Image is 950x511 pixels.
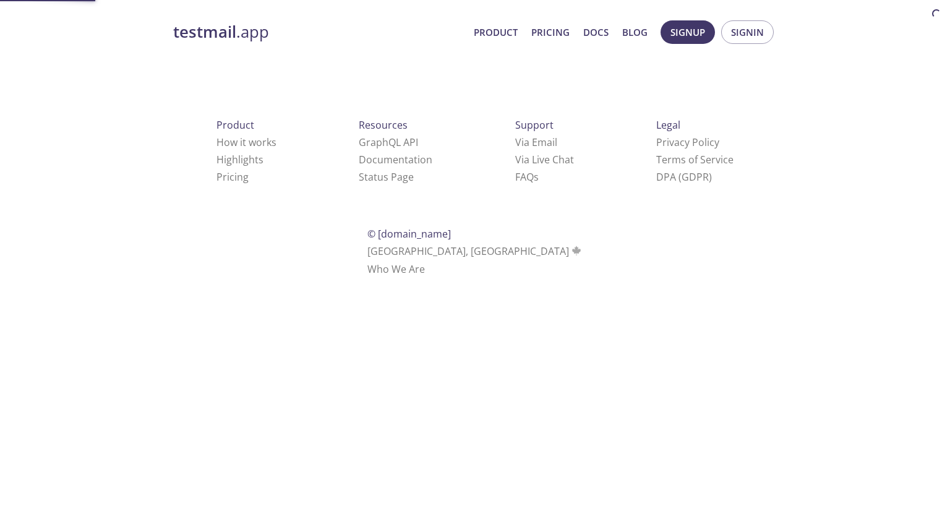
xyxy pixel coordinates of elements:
[661,20,715,44] button: Signup
[656,135,719,149] a: Privacy Policy
[367,227,451,241] span: © [DOMAIN_NAME]
[216,135,276,149] a: How it works
[515,153,574,166] a: Via Live Chat
[359,135,418,149] a: GraphQL API
[367,244,583,258] span: [GEOGRAPHIC_DATA], [GEOGRAPHIC_DATA]
[515,135,557,149] a: Via Email
[583,24,609,40] a: Docs
[173,22,464,43] a: testmail.app
[656,170,712,184] a: DPA (GDPR)
[656,118,680,132] span: Legal
[721,20,774,44] button: Signin
[367,262,425,276] a: Who We Are
[216,118,254,132] span: Product
[670,24,705,40] span: Signup
[359,170,414,184] a: Status Page
[216,153,263,166] a: Highlights
[515,118,554,132] span: Support
[216,170,249,184] a: Pricing
[359,118,408,132] span: Resources
[622,24,648,40] a: Blog
[656,153,734,166] a: Terms of Service
[531,24,570,40] a: Pricing
[515,170,539,184] a: FAQ
[474,24,518,40] a: Product
[731,24,764,40] span: Signin
[173,21,236,43] strong: testmail
[359,153,432,166] a: Documentation
[534,170,539,184] span: s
